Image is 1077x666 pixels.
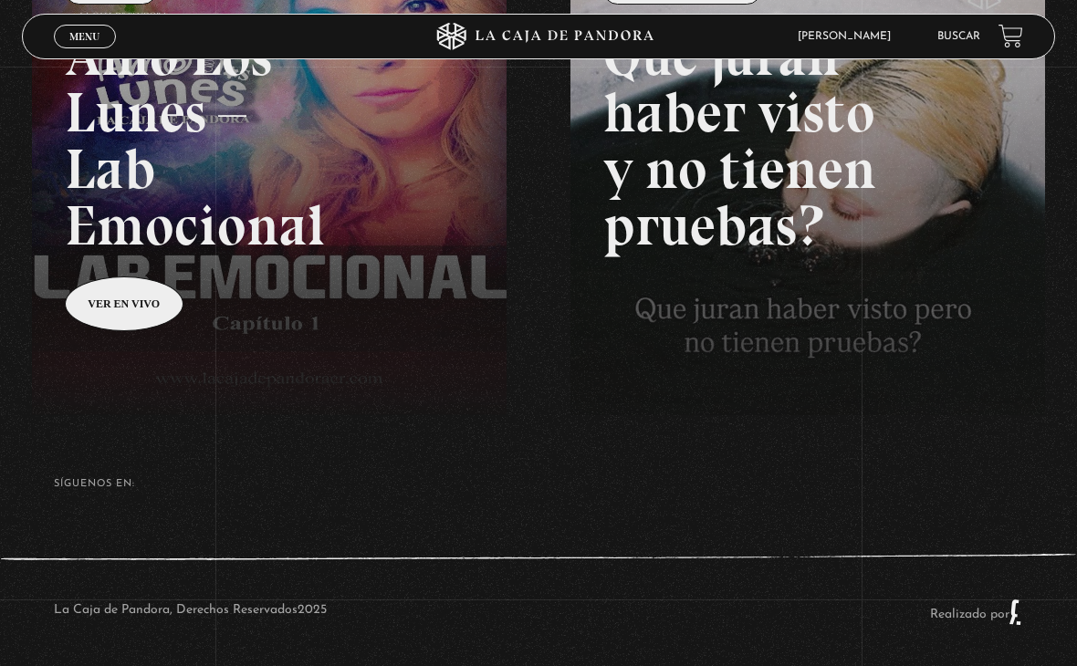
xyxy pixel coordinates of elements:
span: Cerrar [64,46,107,58]
a: Buscar [937,31,980,42]
span: Menu [69,31,99,42]
a: View your shopping cart [999,24,1023,48]
h4: SÍguenos en: [54,479,1023,489]
a: Realizado por [930,608,1023,621]
p: La Caja de Pandora, Derechos Reservados 2025 [54,598,327,626]
span: [PERSON_NAME] [789,31,909,42]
